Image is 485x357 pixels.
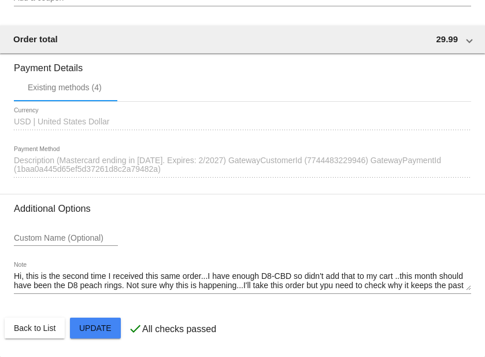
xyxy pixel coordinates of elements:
span: Update [79,323,112,333]
span: Back to List [14,323,55,333]
h3: Additional Options [14,203,471,214]
p: All checks passed [142,324,216,334]
input: Custom Name (Optional) [14,234,118,243]
button: Back to List [5,318,65,338]
span: 29.99 [436,34,458,44]
h3: Payment Details [14,54,471,73]
span: USD | United States Dollar [14,117,109,126]
span: Order total [13,34,58,44]
button: Update [70,318,121,338]
mat-icon: check [128,322,142,336]
div: Existing methods (4) [28,83,102,92]
span: Description (Mastercard ending in [DATE]. Expires: 2/2027) GatewayCustomerId (7744483229946) Gate... [14,156,441,174]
